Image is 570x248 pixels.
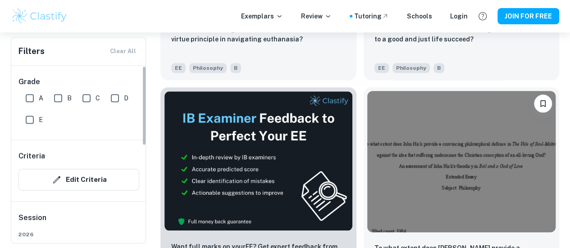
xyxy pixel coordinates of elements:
[475,9,490,24] button: Help and Feedback
[67,93,72,103] span: B
[534,95,552,113] button: Please log in to bookmark exemplars
[367,91,556,232] img: Philosophy EE example thumbnail: To what extent does John Hick provide a
[230,63,241,73] span: B
[164,91,353,231] img: Thumbnail
[124,93,128,103] span: D
[39,93,43,103] span: A
[171,63,186,73] span: EE
[189,63,227,73] span: Philosophy
[18,45,45,58] h6: Filters
[241,11,283,21] p: Exemplars
[18,77,139,87] h6: Grade
[497,8,559,24] button: JOIN FOR FREE
[354,11,389,21] a: Tutoring
[374,63,389,73] span: EE
[450,11,468,21] a: Login
[18,230,139,239] span: 2026
[374,24,549,44] p: To what extent does Confucianism’s approach to a good and just life succeed?
[171,24,346,44] p: Exploring Aristotle’s virtue ethics as a guiding virtue principle in navigating euthanasia?
[11,7,68,25] img: Clastify logo
[96,93,100,103] span: C
[392,63,430,73] span: Philosophy
[18,151,45,162] h6: Criteria
[301,11,332,21] p: Review
[39,115,43,125] span: E
[433,63,444,73] span: B
[18,169,139,190] button: Edit Criteria
[18,212,139,230] h6: Session
[407,11,432,21] a: Schools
